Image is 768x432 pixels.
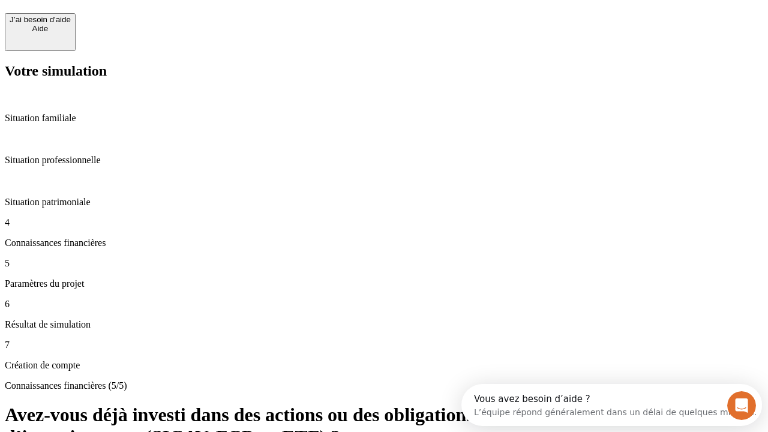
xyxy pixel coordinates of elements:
h2: Votre simulation [5,63,763,79]
iframe: Intercom live chat discovery launcher [461,384,762,426]
p: Situation patrimoniale [5,197,763,208]
p: Création de compte [5,360,763,371]
iframe: Intercom live chat [727,391,756,420]
p: Paramètres du projet [5,278,763,289]
button: J’ai besoin d'aideAide [5,13,76,51]
p: Connaissances financières [5,238,763,248]
p: 5 [5,258,763,269]
div: L’équipe répond généralement dans un délai de quelques minutes. [13,20,295,32]
div: Vous avez besoin d’aide ? [13,10,295,20]
p: Connaissances financières (5/5) [5,380,763,391]
div: Aide [10,24,71,33]
p: 6 [5,299,763,310]
p: Situation professionnelle [5,155,763,166]
p: Situation familiale [5,113,763,124]
p: 7 [5,340,763,350]
div: Ouvrir le Messenger Intercom [5,5,331,38]
p: 4 [5,217,763,228]
div: J’ai besoin d'aide [10,15,71,24]
p: Résultat de simulation [5,319,763,330]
